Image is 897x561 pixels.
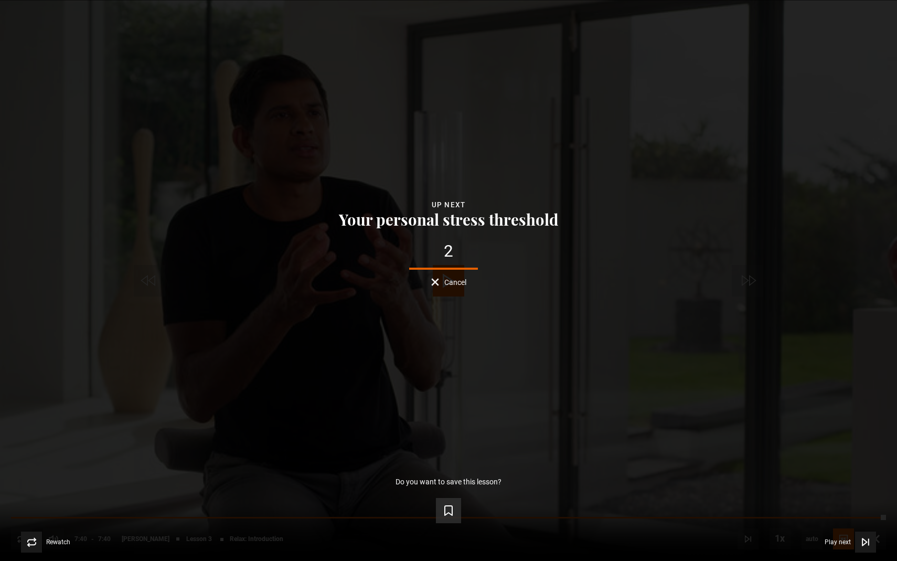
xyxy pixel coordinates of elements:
button: Your personal stress threshold [336,211,561,227]
button: Cancel [431,278,466,286]
span: Cancel [444,279,466,286]
p: Do you want to save this lesson? [396,478,501,485]
span: Rewatch [46,539,70,545]
div: Up next [17,199,880,211]
button: Rewatch [21,532,70,553]
button: Play next [825,532,876,553]
div: 2 [17,243,880,260]
span: Play next [825,539,851,545]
